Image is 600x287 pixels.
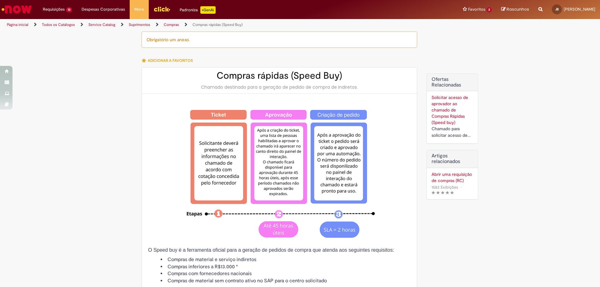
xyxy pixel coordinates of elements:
span: O Speed buy é a ferramenta oficial para a geração de pedidos de compra que atenda aos seguintes r... [148,247,394,253]
li: Compras com fornecedores nacionais [161,270,411,277]
span: Despesas Corporativas [82,6,125,12]
img: click_logo_yellow_360x200.png [153,4,170,14]
a: Service Catalog [88,22,115,27]
li: Compras inferiores a R$13.000 * [161,263,411,270]
span: [PERSON_NAME] [564,7,595,12]
img: ServiceNow [1,3,33,16]
a: Suprimentos [129,22,150,27]
span: Adicionar a Favoritos [148,58,193,63]
div: Chamado para solicitar acesso de aprovador ao ticket de Speed buy [432,126,473,139]
span: Favoritos [468,6,485,12]
a: Solicitar acesso de aprovador ao chamado de Compras Rápidas (Speed buy) [432,95,468,125]
div: Padroniza [180,6,216,14]
li: Compras de material e serviço indiretos [161,256,411,263]
span: 2 [487,7,492,12]
span: More [134,6,144,12]
h2: Compras rápidas (Speed Buy) [148,71,411,81]
span: Requisições [43,6,65,12]
span: JB [555,7,559,11]
ul: Trilhas de página [5,19,395,31]
div: Chamado destinado para a geração de pedido de compra de indiretos. [148,84,411,90]
h3: Artigos relacionados [432,153,473,164]
button: Adicionar a Favoritos [142,54,196,67]
div: Ofertas Relacionadas [427,73,478,144]
p: +GenAi [200,6,216,14]
span: 1583 Exibições [432,185,458,190]
a: Página inicial [7,22,28,27]
a: Abrir uma requisição de compras (RC) [432,171,473,184]
a: Compras [164,22,179,27]
span: • [459,183,463,191]
li: Compras de material sem contrato ativo no SAP para o centro solicitado [161,277,411,285]
a: Compras rápidas (Speed Buy) [192,22,243,27]
span: Rascunhos [507,6,529,12]
h2: Ofertas Relacionadas [432,77,473,88]
a: Todos os Catálogos [42,22,75,27]
div: Obrigatório um anexo. [142,32,417,48]
a: Rascunhos [501,7,529,12]
span: 13 [66,7,72,12]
